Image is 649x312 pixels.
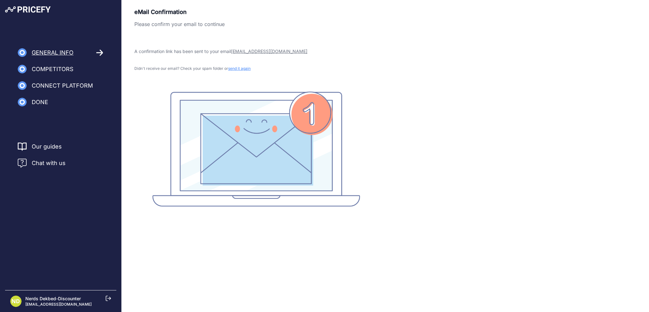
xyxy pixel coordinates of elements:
[32,98,48,107] span: Done
[5,6,51,13] img: Pricefy Logo
[228,66,251,71] span: send it again
[32,48,74,57] span: General Info
[32,81,93,90] span: Connect Platform
[134,8,378,17] p: eMail Confirmation
[231,49,307,54] span: [EMAIL_ADDRESS][DOMAIN_NAME]
[134,48,378,55] p: A confirmation link has been sent to your email
[134,20,378,28] p: Please confirm your email to continue
[134,66,378,71] p: Didn't receive our email? Check your spam folder or
[32,65,74,74] span: Competitors
[25,302,92,307] p: [EMAIL_ADDRESS][DOMAIN_NAME]
[32,159,66,168] span: Chat with us
[32,142,62,151] a: Our guides
[18,159,66,168] a: Chat with us
[25,295,92,302] p: Nerds Dekbed-Discounter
